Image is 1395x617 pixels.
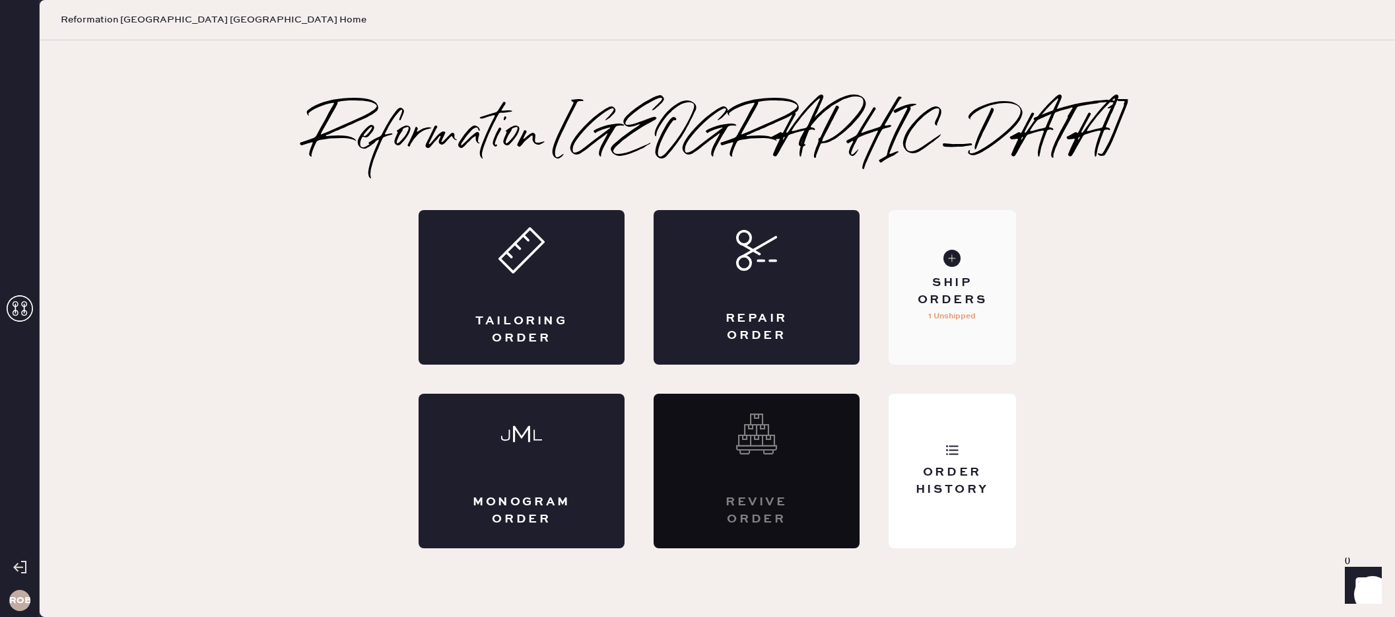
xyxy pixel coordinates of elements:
div: Revive order [706,494,807,527]
p: 1 Unshipped [928,308,976,324]
h2: Reformation [GEOGRAPHIC_DATA] [309,110,1126,163]
div: Interested? Contact us at care@hemster.co [654,394,860,548]
div: Tailoring Order [471,313,572,346]
div: Ship Orders [899,275,1005,308]
span: Reformation [GEOGRAPHIC_DATA] [GEOGRAPHIC_DATA] Home [61,13,366,26]
div: Repair Order [706,310,807,344]
iframe: Front Chat [1332,558,1389,614]
div: Order History [899,464,1005,497]
h3: ROBCA [9,596,30,605]
div: Monogram Order [471,494,572,527]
